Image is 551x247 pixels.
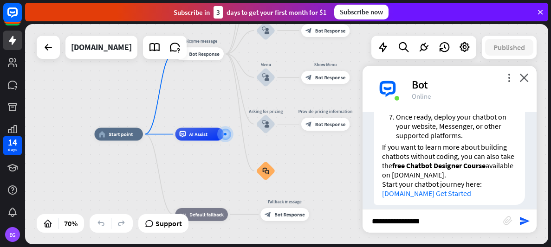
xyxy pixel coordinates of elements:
[262,27,270,35] i: block_user_input
[61,216,80,231] div: 70%
[8,146,17,153] div: days
[315,27,345,34] span: Bot Response
[170,38,228,44] div: Welcome message
[265,211,271,218] i: block_bot_response
[256,198,314,205] div: Fallback message
[485,39,533,56] button: Published
[262,73,270,81] i: block_user_input
[71,36,132,59] div: chatbot.com
[262,167,269,174] i: block_faq
[392,161,486,170] strong: free Chatbot Designer Course
[296,61,354,68] div: Show Menu
[382,179,517,198] p: Start your chatbot journey here:
[189,51,219,57] span: Bot Response
[396,112,517,140] li: Once ready, deploy your chatbot on your website, Messenger, or other supported platforms.
[305,121,312,127] i: block_bot_response
[99,131,106,138] i: home_2
[334,5,389,19] div: Subscribe now
[382,189,471,198] a: [DOMAIN_NAME] Get Started
[3,136,22,155] a: 14 days
[315,74,345,81] span: Bot Response
[503,216,512,225] i: block_attachment
[305,27,312,34] i: block_bot_response
[296,108,354,114] div: Provide pricing information
[109,131,133,138] span: Start point
[5,227,20,242] div: EG
[262,120,270,128] i: block_user_input
[519,215,530,227] i: send
[7,4,35,32] button: Open LiveChat chat widget
[156,216,182,231] span: Support
[382,142,517,179] p: If you want to learn more about building chatbots without coding, you can also take the available...
[180,211,187,218] i: block_fallback
[174,6,327,19] div: Subscribe in days to get your first month for $1
[519,73,529,82] i: close
[214,6,223,19] div: 3
[189,211,224,218] span: Default fallback
[8,138,17,146] div: 14
[412,77,525,92] div: Bot
[246,61,285,68] div: Menu
[246,108,285,114] div: Asking for pricing
[412,92,525,101] div: Online
[505,73,513,82] i: more_vert
[189,131,207,138] span: AI Assist
[305,74,312,81] i: block_bot_response
[315,121,345,127] span: Bot Response
[274,211,305,218] span: Bot Response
